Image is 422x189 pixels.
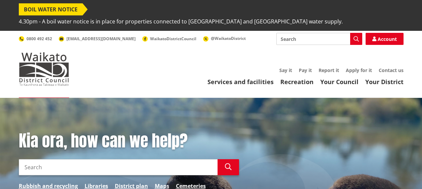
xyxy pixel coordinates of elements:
span: WaikatoDistrictCouncil [150,36,196,42]
input: Search input [19,159,218,175]
a: Contact us [379,67,404,73]
h1: Kia ora, how can we help? [19,131,239,151]
a: Your Council [320,78,359,86]
a: @WaikatoDistrict [203,36,246,41]
span: 4.30pm - A boil water notice is in place for properties connected to [GEOGRAPHIC_DATA] and [GEOGR... [19,15,343,27]
a: Recreation [280,78,314,86]
span: @WaikatoDistrict [211,36,246,41]
input: Search input [276,33,362,45]
span: BOIL WATER NOTICE [19,3,83,15]
span: 0800 492 452 [27,36,52,42]
a: Report it [319,67,339,73]
a: 0800 492 452 [19,36,52,42]
a: [EMAIL_ADDRESS][DOMAIN_NAME] [59,36,136,42]
a: Say it [279,67,292,73]
a: Your District [365,78,404,86]
a: WaikatoDistrictCouncil [142,36,196,42]
a: Pay it [299,67,312,73]
a: Apply for it [346,67,372,73]
img: Waikato District Council - Te Kaunihera aa Takiwaa o Waikato [19,52,69,86]
a: Services and facilities [207,78,274,86]
a: Account [366,33,404,45]
span: [EMAIL_ADDRESS][DOMAIN_NAME] [66,36,136,42]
